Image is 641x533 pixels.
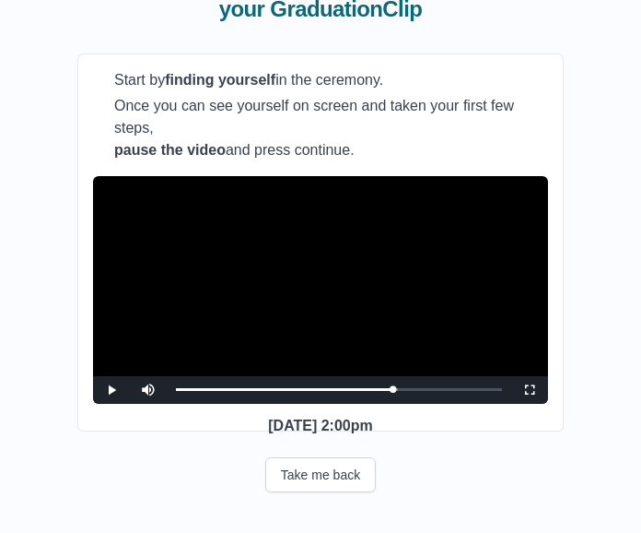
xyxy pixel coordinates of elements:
button: Fullscreen [511,376,548,404]
button: Mute [130,376,167,404]
div: Progress Bar [176,388,502,391]
p: [DATE] 2:00pm [93,415,548,437]
p: Once you can see yourself on screen and taken your first few steps, and press continue. [114,95,527,161]
button: Play [93,376,130,404]
b: finding yourself [165,72,275,88]
button: Take me back [265,457,376,492]
div: Video Player [93,176,548,404]
b: pause the video [114,142,226,158]
p: Start by in the ceremony. [114,69,527,91]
